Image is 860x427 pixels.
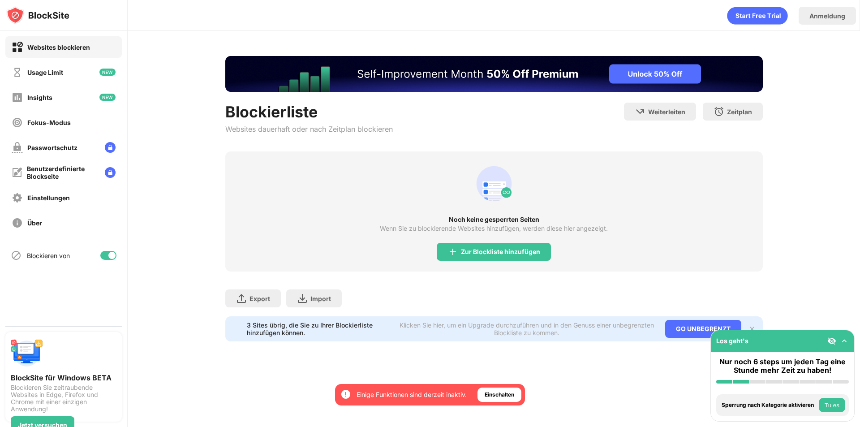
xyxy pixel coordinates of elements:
[748,325,756,332] img: x-button.svg
[27,94,52,101] div: Insights
[99,69,116,76] img: new-icon.svg
[357,390,467,399] div: Einige Funktionen sind derzeit inaktiv.
[105,142,116,153] img: lock-menu.svg
[249,295,270,302] div: Export
[27,194,70,202] div: Einstellungen
[648,108,685,116] div: Weiterleiten
[727,108,752,116] div: Zeitplan
[225,103,393,121] div: Blockierliste
[11,337,43,370] img: push-desktop.svg
[310,295,331,302] div: Import
[399,321,654,336] div: Klicken Sie hier, um ein Upgrade durchzuführen und in den Genuss einer unbegrenzten Blockliste zu...
[6,6,69,24] img: logo-blocksite.svg
[27,119,71,126] div: Fokus-Modus
[380,225,608,232] div: Wenn Sie zu blockierende Websites hinzufügen, werden diese hier angezeigt.
[473,162,516,205] div: animation
[27,43,90,51] div: Websites blockieren
[722,402,817,408] div: Sperrung nach Kategorie aktivieren
[716,358,849,375] div: Nur noch 6 steps um jeden Tag eine Stunde mehr Zeit zu haben!
[27,144,77,151] div: Passwortschutz
[27,69,63,76] div: Usage Limit
[12,192,23,203] img: settings-off.svg
[11,373,116,382] div: BlockSite für Windows BETA
[11,384,116,413] div: Blockieren Sie zeitraubende Websites in Edge, Firefox und Chrome mit einer einzigen Anwendung!
[827,336,836,345] img: eye-not-visible.svg
[840,336,849,345] img: omni-setup-toggle.svg
[11,250,21,261] img: blocking-icon.svg
[12,217,23,229] img: about-off.svg
[99,94,116,101] img: new-icon.svg
[12,142,23,153] img: password-protection-off.svg
[727,7,788,25] div: animation
[27,165,98,180] div: Benutzerdefinierte Blockseite
[225,216,763,223] div: Noch keine gesperrten Seiten
[105,167,116,178] img: lock-menu.svg
[819,398,845,412] button: Tu es
[809,12,845,20] div: Anmeldung
[225,125,393,134] div: Websites dauerhaft oder nach Zeitplan blockieren
[247,321,394,336] div: 3 Sites übrig, die Sie zu Ihrer Blockierliste hinzufügen können.
[225,56,763,92] iframe: Banner
[12,92,23,103] img: insights-off.svg
[27,219,42,227] div: Über
[27,252,70,259] div: Blockieren von
[461,248,540,255] div: Zur Blockliste hinzufügen
[12,42,23,53] img: block-on.svg
[665,320,741,338] div: GO UNBEGRENZT
[716,337,748,345] div: Los geht's
[12,67,23,78] img: time-usage-off.svg
[340,389,351,400] img: error-circle-white.svg
[12,167,22,178] img: customize-block-page-off.svg
[485,390,514,399] div: Einschalten
[12,117,23,128] img: focus-off.svg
